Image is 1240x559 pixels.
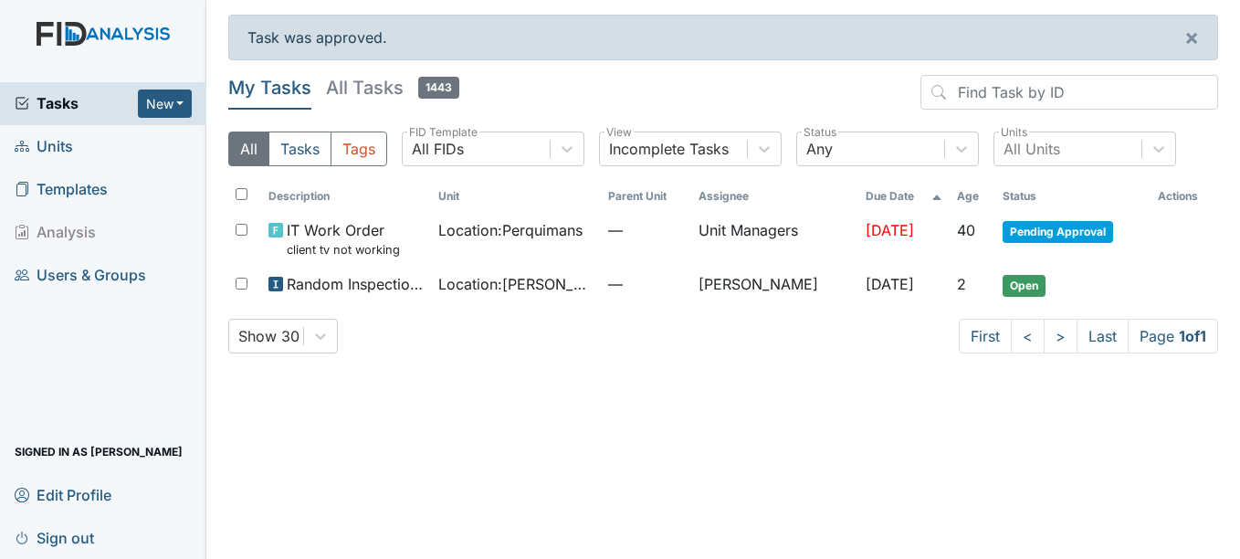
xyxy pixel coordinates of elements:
button: New [138,90,193,118]
th: Toggle SortBy [995,181,1151,212]
a: < [1011,319,1045,353]
button: Tags [331,132,387,166]
input: Toggle All Rows Selected [236,188,247,200]
h5: All Tasks [326,75,459,100]
nav: task-pagination [959,319,1218,353]
h5: My Tasks [228,75,311,100]
small: client tv not working [287,241,400,258]
span: 40 [957,221,975,239]
span: 2 [957,275,966,293]
span: Sign out [15,523,94,552]
span: [DATE] [866,275,914,293]
th: Actions [1151,181,1218,212]
span: Users & Groups [15,261,146,290]
th: Toggle SortBy [261,181,431,212]
span: Location : [PERSON_NAME]. [GEOGRAPHIC_DATA] [438,273,594,295]
th: Assignee [691,181,857,212]
th: Toggle SortBy [950,181,995,212]
span: 1443 [418,77,459,99]
span: Templates [15,175,108,204]
span: × [1184,24,1199,50]
span: Signed in as [PERSON_NAME] [15,438,183,466]
span: — [608,273,684,295]
span: Random Inspection for AM [287,273,424,295]
td: [PERSON_NAME] [691,266,857,304]
input: Find Task by ID [920,75,1218,110]
span: Edit Profile [15,480,111,509]
span: Location : Perquimans [438,219,583,241]
div: Show 30 [238,325,299,347]
th: Toggle SortBy [431,181,601,212]
a: Last [1077,319,1129,353]
button: Tasks [268,132,331,166]
div: Any [806,138,833,160]
span: IT Work Order client tv not working [287,219,400,258]
button: All [228,132,269,166]
div: Incomplete Tasks [609,138,729,160]
a: Tasks [15,92,138,114]
span: Pending Approval [1003,221,1113,243]
span: Page [1128,319,1218,353]
span: Open [1003,275,1046,297]
div: All Units [1004,138,1060,160]
div: Type filter [228,132,387,166]
th: Toggle SortBy [601,181,691,212]
span: [DATE] [866,221,914,239]
th: Toggle SortBy [858,181,950,212]
a: > [1044,319,1077,353]
div: All FIDs [412,138,464,160]
div: Task was approved. [228,15,1218,60]
button: × [1166,16,1217,59]
td: Unit Managers [691,212,857,266]
strong: 1 of 1 [1179,327,1206,345]
a: First [959,319,1012,353]
span: — [608,219,684,241]
span: Units [15,132,73,161]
